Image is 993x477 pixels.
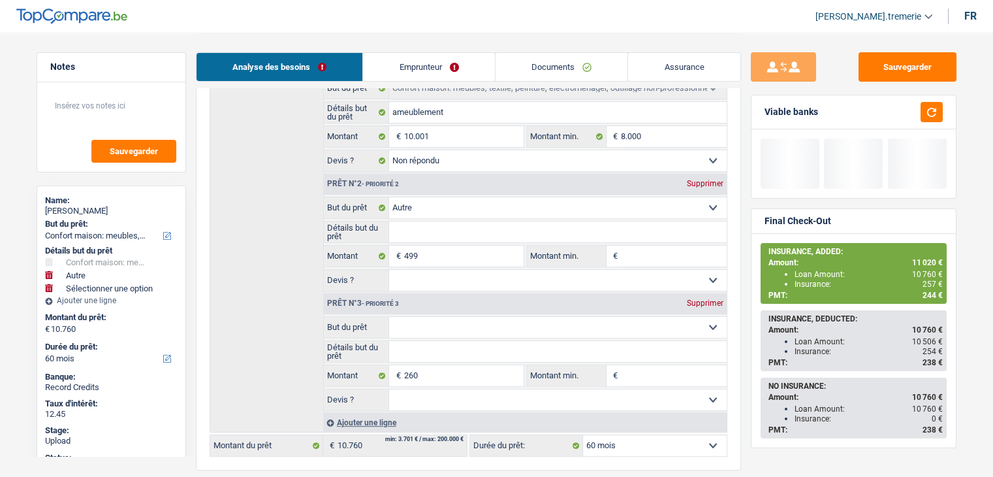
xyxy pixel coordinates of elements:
[795,414,943,423] div: Insurance:
[389,246,403,267] span: €
[45,324,50,335] span: €
[323,413,727,432] div: Ajouter une ligne
[527,365,607,386] label: Montant min.
[324,222,390,242] label: Détails but du prêt
[912,258,943,267] span: 11 020 €
[922,425,943,435] span: 238 €
[324,126,390,147] label: Montant
[607,126,621,147] span: €
[912,337,943,346] span: 10 506 €
[912,404,943,414] span: 10 760 €
[496,53,628,81] a: Documents
[768,425,943,435] div: PMT:
[385,436,464,442] div: min: 3.701 € / max: 200.000 €
[964,10,977,22] div: fr
[324,270,390,291] label: Devis ?
[527,246,607,267] label: Montant min.
[795,280,943,289] div: Insurance:
[768,382,943,391] div: NO INSURANCE:
[324,299,402,308] div: Prêt n°3
[91,140,176,163] button: Sauvegarder
[859,52,956,82] button: Sauvegarder
[324,341,390,362] label: Détails but du prêt
[527,126,607,147] label: Montant min.
[684,180,727,188] div: Supprimer
[764,107,818,118] div: Viable banks
[50,61,172,73] h5: Notes
[764,216,831,227] div: Final Check-Out
[45,372,178,382] div: Banque:
[363,53,495,81] a: Emprunteur
[45,399,178,409] div: Taux d'intérêt:
[197,53,363,81] a: Analyse des besoins
[362,180,399,188] span: - Priorité 2
[389,365,403,386] span: €
[768,247,943,256] div: INSURANCE, ADDED:
[210,435,323,456] label: Montant du prêt
[45,453,178,463] div: Status:
[470,435,583,456] label: Durée du prêt:
[45,342,175,352] label: Durée du prêt:
[362,300,399,307] span: - Priorité 3
[922,358,943,367] span: 238 €
[45,436,178,446] div: Upload
[16,8,127,24] img: TopCompare Logo
[815,11,921,22] span: [PERSON_NAME].tremerie
[607,246,621,267] span: €
[45,382,178,393] div: Record Credits
[768,291,943,300] div: PMT:
[324,389,390,410] label: Devis ?
[912,393,943,402] span: 10 760 €
[628,53,740,81] a: Assurance
[45,409,178,419] div: 12.45
[45,246,178,256] div: Détails but du prêt
[768,393,943,402] div: Amount:
[912,270,943,279] span: 10 760 €
[324,150,390,171] label: Devis ?
[45,296,178,305] div: Ajouter une ligne
[324,317,390,338] label: But du prêt
[324,180,402,188] div: Prêt n°2
[922,347,943,356] span: 254 €
[768,314,943,323] div: INSURANCE, DEDUCTED:
[324,102,390,123] label: Détails but du prêt
[324,246,390,267] label: Montant
[922,280,943,289] span: 257 €
[795,270,943,279] div: Loan Amount:
[45,195,178,206] div: Name:
[684,299,727,307] div: Supprimer
[768,358,943,367] div: PMT:
[45,425,178,436] div: Stage:
[45,206,178,216] div: [PERSON_NAME]
[323,435,338,456] span: €
[795,347,943,356] div: Insurance:
[45,312,175,323] label: Montant du prêt:
[912,325,943,335] span: 10 760 €
[932,414,943,423] span: 0 €
[922,291,943,300] span: 244 €
[768,325,943,335] div: Amount:
[389,126,403,147] span: €
[768,258,943,267] div: Amount:
[607,365,621,386] span: €
[805,6,932,27] a: [PERSON_NAME].tremerie
[795,337,943,346] div: Loan Amount:
[45,219,175,229] label: But du prêt:
[324,365,390,386] label: Montant
[110,147,158,156] span: Sauvegarder
[324,197,390,218] label: But du prêt
[795,404,943,414] div: Loan Amount:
